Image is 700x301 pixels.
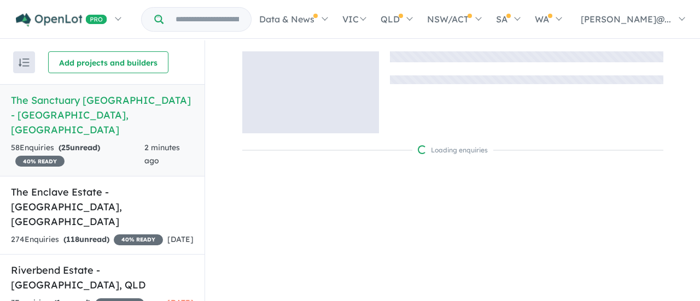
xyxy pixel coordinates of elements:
[11,93,194,137] h5: The Sanctuary [GEOGRAPHIC_DATA] - [GEOGRAPHIC_DATA] , [GEOGRAPHIC_DATA]
[66,234,79,244] span: 118
[11,185,194,229] h5: The Enclave Estate - [GEOGRAPHIC_DATA] , [GEOGRAPHIC_DATA]
[16,13,107,27] img: Openlot PRO Logo White
[144,143,180,166] span: 2 minutes ago
[61,143,70,152] span: 25
[48,51,168,73] button: Add projects and builders
[59,143,100,152] strong: ( unread)
[11,263,194,292] h5: Riverbend Estate - [GEOGRAPHIC_DATA] , QLD
[11,141,144,168] div: 58 Enquir ies
[581,14,671,25] span: [PERSON_NAME]@...
[11,233,163,246] div: 274 Enquir ies
[418,145,488,156] div: Loading enquiries
[167,234,194,244] span: [DATE]
[63,234,109,244] strong: ( unread)
[19,58,30,67] img: sort.svg
[114,234,163,245] span: 40 % READY
[166,8,249,31] input: Try estate name, suburb, builder or developer
[15,156,65,167] span: 40 % READY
